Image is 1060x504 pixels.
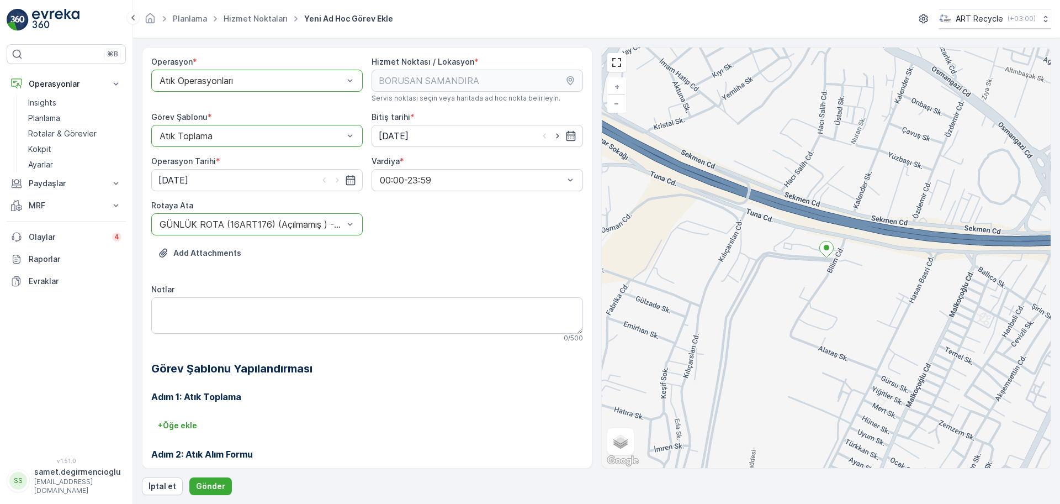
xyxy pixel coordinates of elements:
span: − [614,98,619,108]
a: Insights [24,95,126,111]
p: Gönder [196,481,225,492]
img: logo_light-DOdMpM7g.png [32,9,79,31]
button: ART Recycle(+03:00) [939,9,1051,29]
img: logo [7,9,29,31]
p: [EMAIL_ADDRESS][DOMAIN_NAME] [34,477,121,495]
span: Servis noktası seçin veya haritada ad hoc nokta belirleyin. [372,94,560,103]
a: Ana Sayfa [144,17,156,26]
a: Raporlar [7,248,126,270]
label: Görev Şablonu [151,112,208,122]
div: SS [9,472,27,490]
button: MRF [7,195,126,217]
button: +Öğe ekle [151,417,204,434]
button: İptal et [142,477,183,495]
img: Google [605,454,641,468]
label: Rotaya Ata [151,201,193,210]
label: Bitiş tarihi [372,112,410,122]
input: BORUSAN SAMANDIRA [372,70,583,92]
button: Gönder [189,477,232,495]
label: Hizmet Noktası / Lokasyon [372,57,474,66]
h2: Görev Şablonu Yapılandırması [151,360,583,377]
h3: Adım 2: Atık Alım Formu [151,448,583,461]
a: Olaylar4 [7,226,126,248]
p: Ayarlar [28,159,53,170]
input: dd/mm/yyyy [372,125,583,147]
p: + Öğe ekle [158,420,197,431]
a: Rotalar & Görevler [24,126,126,141]
input: dd/mm/yyyy [151,169,363,191]
a: Uzaklaştır [608,95,625,112]
p: İptal et [149,481,176,492]
label: Operasyon Tarihi [151,156,216,166]
button: Operasyonlar [7,73,126,95]
p: Evraklar [29,276,121,287]
p: Olaylar [29,232,105,243]
h3: Adım 1: Atık Toplama [151,390,583,403]
p: ⌘B [107,50,118,59]
label: Vardiya [372,156,400,166]
a: Planlama [173,14,207,23]
p: ( +03:00 ) [1008,14,1036,23]
label: Notlar [151,285,174,294]
p: ART Recycle [956,13,1003,24]
img: image_23.png [939,13,951,25]
a: Evraklar [7,270,126,292]
button: Paydaşlar [7,172,126,195]
button: SSsamet.degirmencioglu[EMAIL_ADDRESS][DOMAIN_NAME] [7,466,126,495]
p: MRF [29,200,104,211]
p: samet.degirmencioglu [34,466,121,477]
label: Operasyon [151,57,193,66]
a: Bu bölgeyi Google Haritalar'da açın (yeni pencerede açılır) [605,454,641,468]
p: Rotalar & Görevler [28,128,97,139]
p: 4 [114,233,119,242]
span: + [614,82,619,91]
p: Paydaşlar [29,178,104,189]
button: Dosya Yükle [151,244,248,262]
p: Planlama [28,113,60,124]
a: Hizmet Noktaları [224,14,288,23]
p: Kokpit [28,144,51,155]
p: 0 / 500 [564,334,583,343]
a: View Fullscreen [608,54,625,71]
a: Kokpit [24,141,126,157]
a: Ayarlar [24,157,126,172]
a: Planlama [24,111,126,126]
a: Yakınlaştır [608,78,625,95]
p: Insights [28,97,56,108]
p: Raporlar [29,254,121,265]
p: Operasyonlar [29,78,104,90]
span: Yeni Ad Hoc Görev Ekle [302,13,395,24]
span: v 1.51.0 [7,458,126,464]
a: Layers [608,429,633,454]
p: Add Attachments [173,248,241,259]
